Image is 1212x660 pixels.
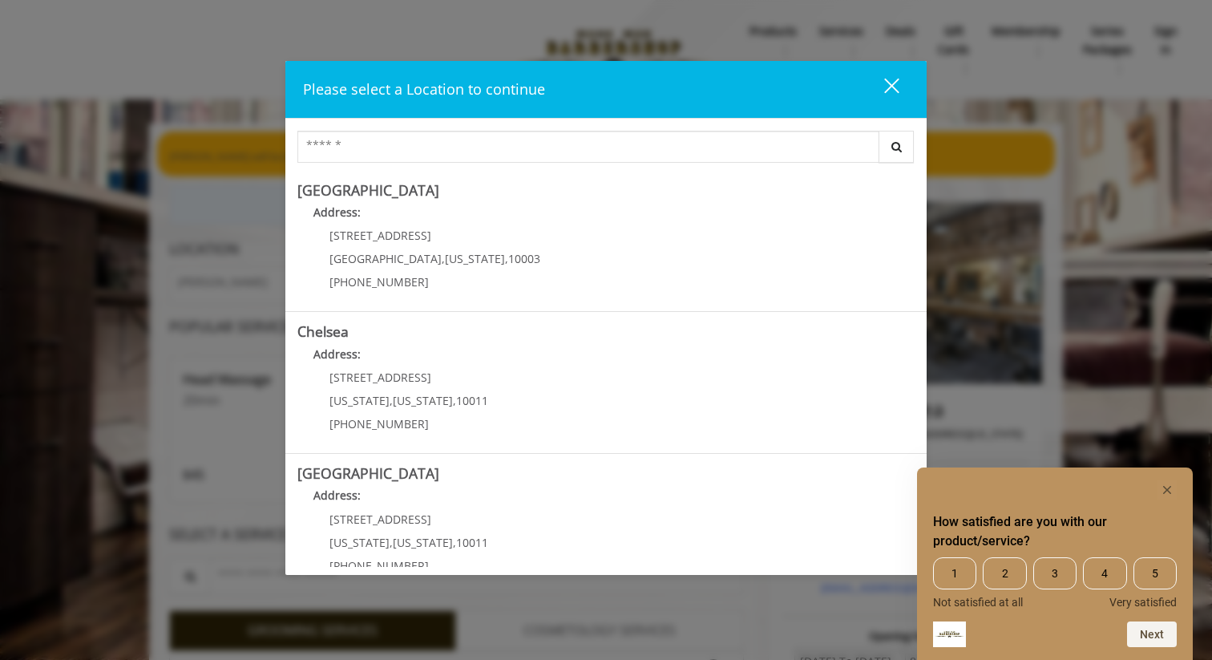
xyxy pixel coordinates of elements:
[1083,557,1126,589] span: 4
[297,464,439,483] b: [GEOGRAPHIC_DATA]
[1109,596,1177,609] span: Very satisfied
[393,535,453,550] span: [US_STATE]
[297,131,915,171] div: Center Select
[390,535,393,550] span: ,
[1133,557,1177,589] span: 5
[1157,480,1177,500] button: Hide survey
[854,73,909,106] button: close dialog
[393,393,453,408] span: [US_STATE]
[866,77,898,101] div: close dialog
[453,535,456,550] span: ,
[303,79,545,99] span: Please select a Location to continue
[442,251,445,266] span: ,
[505,251,508,266] span: ,
[313,204,361,220] b: Address:
[329,535,390,550] span: [US_STATE]
[390,393,393,408] span: ,
[933,596,1023,609] span: Not satisfied at all
[933,557,1177,609] div: How satisfied are you with our product/service? Select an option from 1 to 5, with 1 being Not sa...
[313,346,361,362] b: Address:
[456,393,488,408] span: 10011
[508,251,540,266] span: 10003
[887,141,906,152] i: Search button
[297,131,879,163] input: Search Center
[933,557,976,589] span: 1
[329,393,390,408] span: [US_STATE]
[297,180,439,200] b: [GEOGRAPHIC_DATA]
[329,370,431,385] span: [STREET_ADDRESS]
[313,488,361,503] b: Address:
[456,535,488,550] span: 10011
[329,228,431,243] span: [STREET_ADDRESS]
[329,558,429,573] span: [PHONE_NUMBER]
[329,274,429,290] span: [PHONE_NUMBER]
[983,557,1026,589] span: 2
[1127,622,1177,647] button: Next question
[1033,557,1077,589] span: 3
[329,512,431,527] span: [STREET_ADDRESS]
[329,251,442,266] span: [GEOGRAPHIC_DATA]
[933,480,1177,647] div: How satisfied are you with our product/service? Select an option from 1 to 5, with 1 being Not sa...
[445,251,505,266] span: [US_STATE]
[453,393,456,408] span: ,
[329,416,429,431] span: [PHONE_NUMBER]
[297,322,349,341] b: Chelsea
[933,512,1177,551] h2: How satisfied are you with our product/service? Select an option from 1 to 5, with 1 being Not sa...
